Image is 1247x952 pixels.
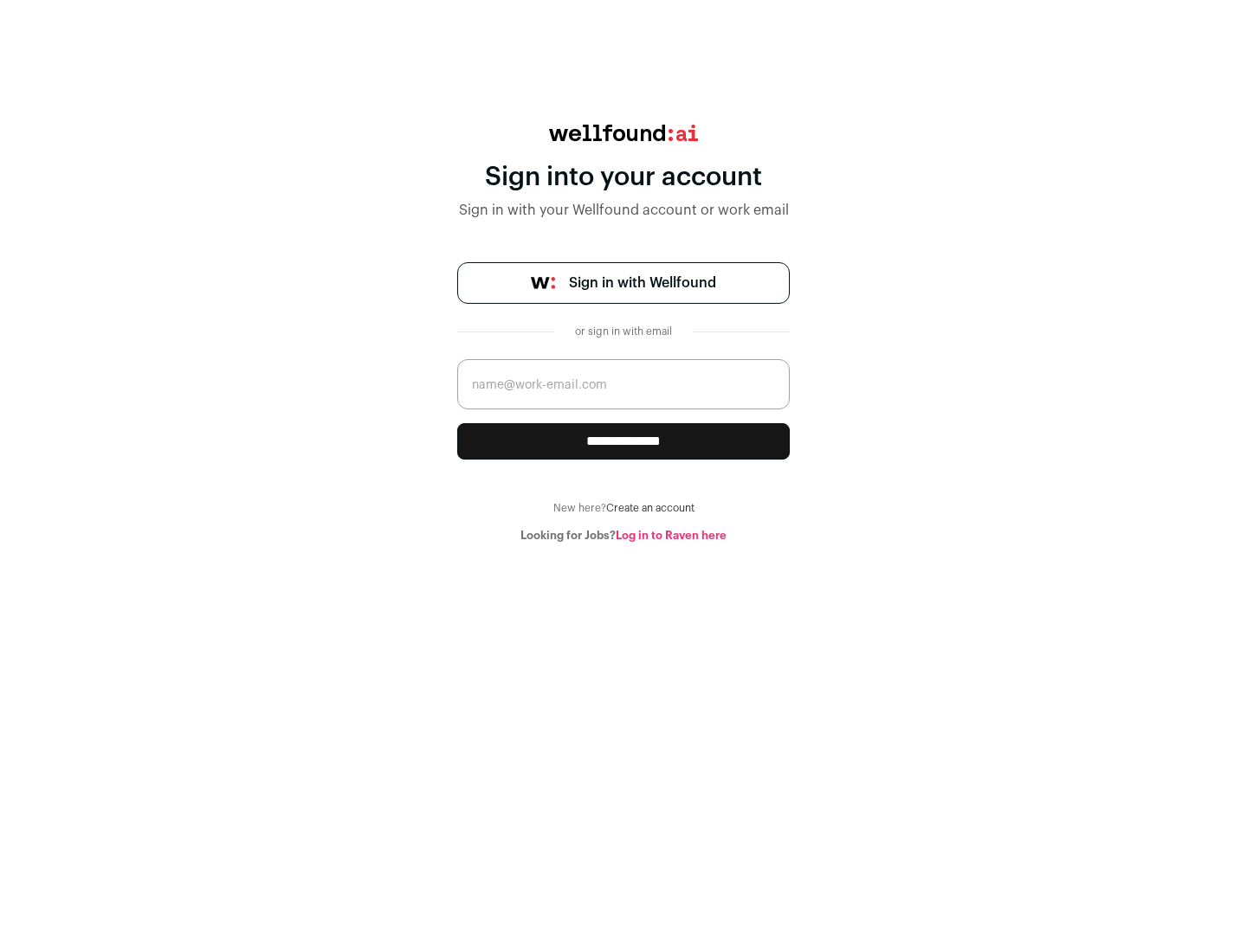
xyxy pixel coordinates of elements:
[457,162,790,193] div: Sign into your account
[457,262,790,304] a: Sign in with Wellfound
[549,125,698,141] img: wellfound:ai
[457,200,790,221] div: Sign in with your Wellfound account or work email
[569,273,716,293] span: Sign in with Wellfound
[457,529,790,543] div: Looking for Jobs?
[531,277,555,289] img: wellfound-symbol-flush-black-fb3c872781a75f747ccb3a119075da62bfe97bd399995f84a933054e44a575c4.png
[457,359,790,409] input: name@work-email.com
[606,503,695,513] a: Create an account
[457,501,790,515] div: New here?
[568,325,679,338] div: or sign in with email
[616,530,727,541] a: Log in to Raven here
